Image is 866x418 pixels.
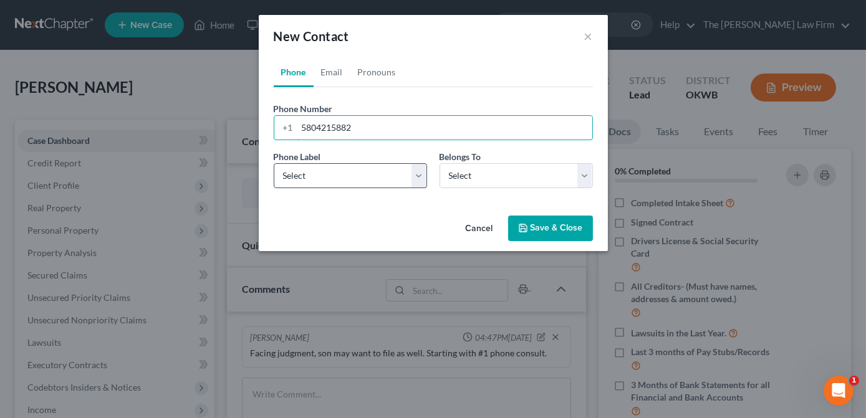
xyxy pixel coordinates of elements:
span: 1 [849,376,859,386]
a: Email [314,57,350,87]
iframe: Intercom live chat [824,376,854,406]
button: × [584,29,593,44]
a: Phone [274,57,314,87]
span: Belongs To [440,151,481,162]
button: Save & Close [508,216,593,242]
input: ###-###-#### [297,116,592,140]
div: +1 [274,116,297,140]
span: New Contact [274,29,349,44]
span: Phone Label [274,151,321,162]
span: Phone Number [274,103,333,114]
a: Pronouns [350,57,403,87]
button: Cancel [456,217,503,242]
